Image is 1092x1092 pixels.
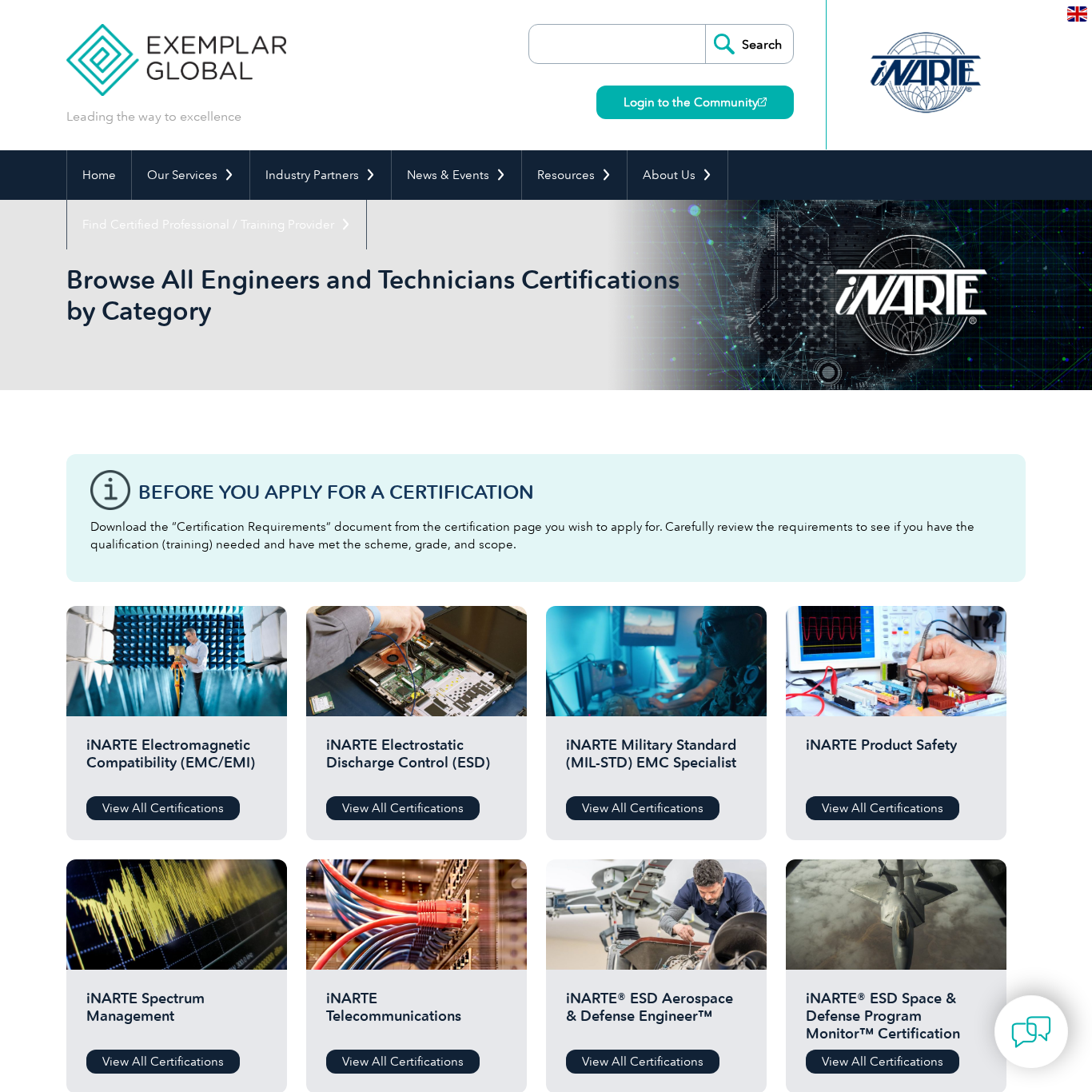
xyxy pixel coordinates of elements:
[566,990,747,1038] h2: iNARTE® ESD Aerospace & Defense Engineer™
[67,200,366,249] a: Find Certified Professional / Training Provider
[326,990,507,1038] h2: iNARTE Telecommunications
[132,150,249,200] a: Our Services
[138,482,1002,502] h3: Before You Apply For a Certification
[66,108,241,126] p: Leading the way to excellence
[67,150,131,200] a: Home
[596,86,794,119] a: Login to the Community
[90,518,1002,553] p: Download the “Certification Requirements” document from the certification page you wish to apply ...
[326,796,480,820] a: View All Certifications
[806,1050,959,1074] a: View All Certifications
[86,990,267,1038] h2: iNARTE Spectrum Management
[566,1050,719,1074] a: View All Certifications
[705,25,793,63] input: Search
[86,796,240,820] a: View All Certifications
[326,1050,480,1074] a: View All Certifications
[806,796,959,820] a: View All Certifications
[1067,6,1087,22] img: en
[250,150,391,200] a: Industry Partners
[566,796,719,820] a: View All Certifications
[522,150,627,200] a: Resources
[806,990,986,1038] h2: iNARTE® ESD Space & Defense Program Monitor™ Certification
[392,150,521,200] a: News & Events
[86,1050,240,1074] a: View All Certifications
[86,736,267,784] h2: iNARTE Electromagnetic Compatibility (EMC/EMI)
[628,150,727,200] a: About Us
[758,98,767,106] img: open_square.png
[1011,1012,1051,1052] img: contact-chat.png
[66,264,680,326] h1: Browse All Engineers and Technicians Certifications by Category
[326,736,507,784] h2: iNARTE Electrostatic Discharge Control (ESD)
[566,736,747,784] h2: iNARTE Military Standard (MIL-STD) EMC Specialist
[806,736,986,784] h2: iNARTE Product Safety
